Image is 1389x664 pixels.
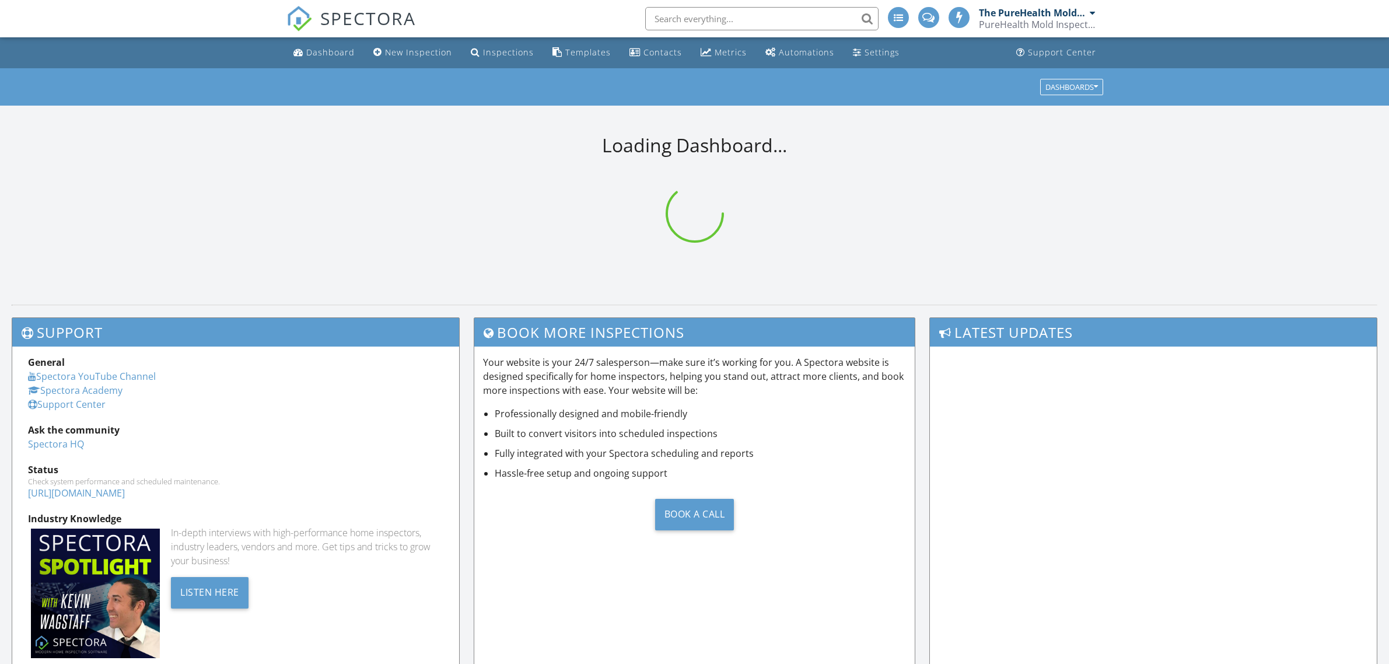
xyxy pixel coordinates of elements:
a: Book a Call [483,490,905,539]
a: [URL][DOMAIN_NAME] [28,487,125,499]
a: New Inspection [369,42,457,64]
a: Spectora Academy [28,384,123,397]
div: Contacts [643,47,682,58]
a: Spectora YouTube Channel [28,370,156,383]
div: Templates [565,47,611,58]
a: Dashboard [289,42,359,64]
li: Hassle-free setup and ongoing support [495,466,905,480]
a: Settings [848,42,904,64]
h3: Book More Inspections [474,318,914,347]
a: Listen Here [171,585,249,598]
div: Ask the community [28,423,443,437]
img: The Best Home Inspection Software - Spectora [286,6,312,32]
div: Settings [865,47,900,58]
a: Support Center [28,398,106,411]
p: Your website is your 24/7 salesperson—make sure it’s working for you. A Spectora website is desig... [483,355,905,397]
strong: General [28,356,65,369]
a: Spectora HQ [28,438,84,450]
div: New Inspection [385,47,452,58]
div: Inspections [483,47,534,58]
a: Automations (Basic) [761,42,839,64]
li: Fully integrated with your Spectora scheduling and reports [495,446,905,460]
div: The PureHealth Mold Inspections Team [979,7,1087,19]
a: Contacts [625,42,687,64]
div: Automations [779,47,834,58]
a: Metrics [696,42,751,64]
a: Support Center [1012,42,1101,64]
li: Professionally designed and mobile-friendly [495,407,905,421]
h3: Support [12,318,459,347]
img: Spectoraspolightmain [31,529,160,658]
div: Industry Knowledge [28,512,443,526]
input: Search everything... [645,7,879,30]
div: Status [28,463,443,477]
div: Listen Here [171,577,249,609]
span: SPECTORA [320,6,416,30]
li: Built to convert visitors into scheduled inspections [495,427,905,441]
a: Templates [548,42,615,64]
div: Book a Call [655,499,734,530]
div: In-depth interviews with high-performance home inspectors, industry leaders, vendors and more. Ge... [171,526,443,568]
button: Dashboards [1040,79,1103,95]
div: Dashboard [306,47,355,58]
div: Support Center [1028,47,1096,58]
div: PureHealth Mold Inspections [979,19,1096,30]
a: SPECTORA [286,16,416,40]
h3: Latest Updates [930,318,1377,347]
a: Inspections [466,42,538,64]
div: Metrics [715,47,747,58]
div: Dashboards [1045,83,1098,91]
div: Check system performance and scheduled maintenance. [28,477,443,486]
